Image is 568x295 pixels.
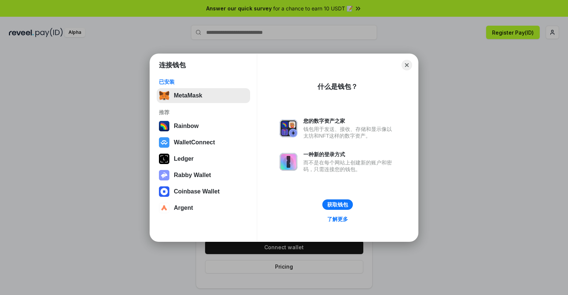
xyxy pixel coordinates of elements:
button: Ledger [157,151,250,166]
div: Rainbow [174,123,199,129]
img: svg+xml,%3Csvg%20width%3D%22120%22%20height%3D%22120%22%20viewBox%3D%220%200%20120%20120%22%20fil... [159,121,169,131]
img: svg+xml,%3Csvg%20xmlns%3D%22http%3A%2F%2Fwww.w3.org%2F2000%2Fsvg%22%20fill%3D%22none%22%20viewBox... [280,119,297,137]
img: svg+xml,%3Csvg%20width%3D%2228%22%20height%3D%2228%22%20viewBox%3D%220%200%2028%2028%22%20fill%3D... [159,137,169,148]
div: 了解更多 [327,216,348,222]
button: Rainbow [157,119,250,134]
img: svg+xml,%3Csvg%20fill%3D%22none%22%20height%3D%2233%22%20viewBox%3D%220%200%2035%2033%22%20width%... [159,90,169,101]
div: 一种新的登录方式 [303,151,396,158]
button: Rabby Wallet [157,168,250,183]
img: svg+xml,%3Csvg%20width%3D%2228%22%20height%3D%2228%22%20viewBox%3D%220%200%2028%2028%22%20fill%3D... [159,186,169,197]
div: 推荐 [159,109,248,116]
div: 您的数字资产之家 [303,118,396,124]
a: 了解更多 [323,214,352,224]
button: WalletConnect [157,135,250,150]
div: Ledger [174,155,194,162]
img: svg+xml,%3Csvg%20xmlns%3D%22http%3A%2F%2Fwww.w3.org%2F2000%2Fsvg%22%20fill%3D%22none%22%20viewBox... [159,170,169,180]
button: 获取钱包 [322,199,353,210]
div: Rabby Wallet [174,172,211,179]
div: 什么是钱包？ [317,82,358,91]
div: Coinbase Wallet [174,188,220,195]
button: Argent [157,201,250,215]
div: 而不是在每个网站上创建新的账户和密码，只需连接您的钱包。 [303,159,396,173]
h1: 连接钱包 [159,61,186,70]
div: WalletConnect [174,139,215,146]
img: svg+xml,%3Csvg%20width%3D%2228%22%20height%3D%2228%22%20viewBox%3D%220%200%2028%2028%22%20fill%3D... [159,203,169,213]
div: 获取钱包 [327,201,348,208]
button: Close [402,60,412,70]
img: svg+xml,%3Csvg%20xmlns%3D%22http%3A%2F%2Fwww.w3.org%2F2000%2Fsvg%22%20fill%3D%22none%22%20viewBox... [280,153,297,171]
button: Coinbase Wallet [157,184,250,199]
div: 钱包用于发送、接收、存储和显示像以太坊和NFT这样的数字资产。 [303,126,396,139]
div: MetaMask [174,92,202,99]
div: Argent [174,205,193,211]
button: MetaMask [157,88,250,103]
div: 已安装 [159,78,248,85]
img: svg+xml,%3Csvg%20xmlns%3D%22http%3A%2F%2Fwww.w3.org%2F2000%2Fsvg%22%20width%3D%2228%22%20height%3... [159,154,169,164]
